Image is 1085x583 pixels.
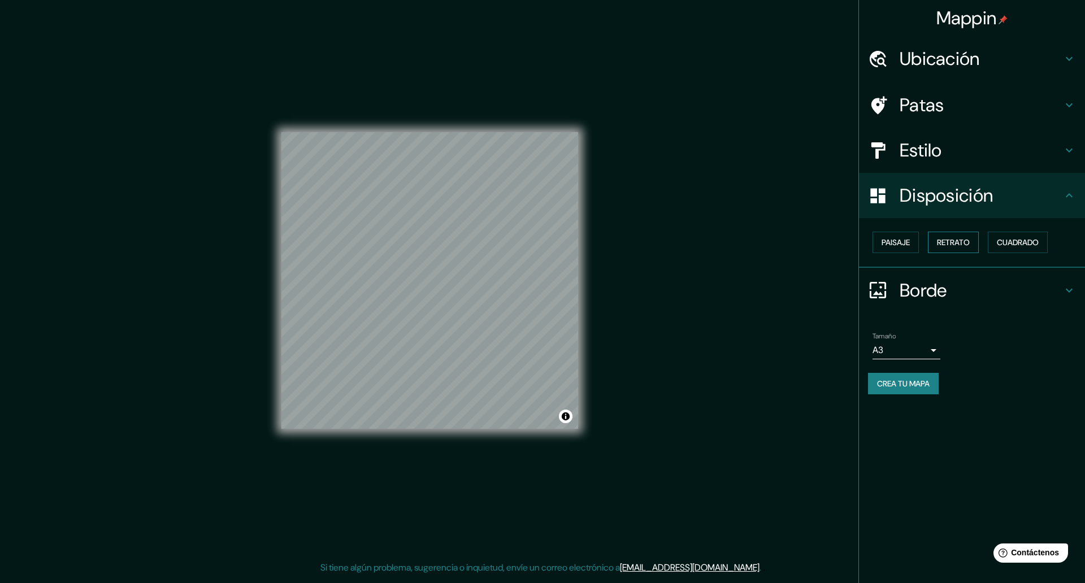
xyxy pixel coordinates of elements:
[559,410,572,423] button: Activar o desactivar atribución
[900,138,942,162] font: Estilo
[859,128,1085,173] div: Estilo
[928,232,979,253] button: Retrato
[936,6,997,30] font: Mappin
[873,332,896,341] font: Tamaño
[937,237,970,247] font: Retrato
[900,279,947,302] font: Borde
[620,562,759,573] a: [EMAIL_ADDRESS][DOMAIN_NAME]
[873,344,883,356] font: A3
[877,378,930,389] font: Crea tu mapa
[900,93,944,117] font: Patas
[859,36,1085,81] div: Ubicación
[759,562,761,573] font: .
[988,232,1048,253] button: Cuadrado
[859,173,1085,218] div: Disposición
[868,373,939,394] button: Crea tu mapa
[984,539,1073,571] iframe: Lanzador de widgets de ayuda
[761,561,763,573] font: .
[900,47,980,71] font: Ubicación
[320,562,620,573] font: Si tiene algún problema, sugerencia o inquietud, envíe un correo electrónico a
[859,268,1085,313] div: Borde
[281,132,578,429] canvas: Mapa
[900,184,993,207] font: Disposición
[882,237,910,247] font: Paisaje
[873,341,940,359] div: A3
[997,237,1039,247] font: Cuadrado
[859,82,1085,128] div: Patas
[873,232,919,253] button: Paisaje
[763,561,765,573] font: .
[999,15,1008,24] img: pin-icon.png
